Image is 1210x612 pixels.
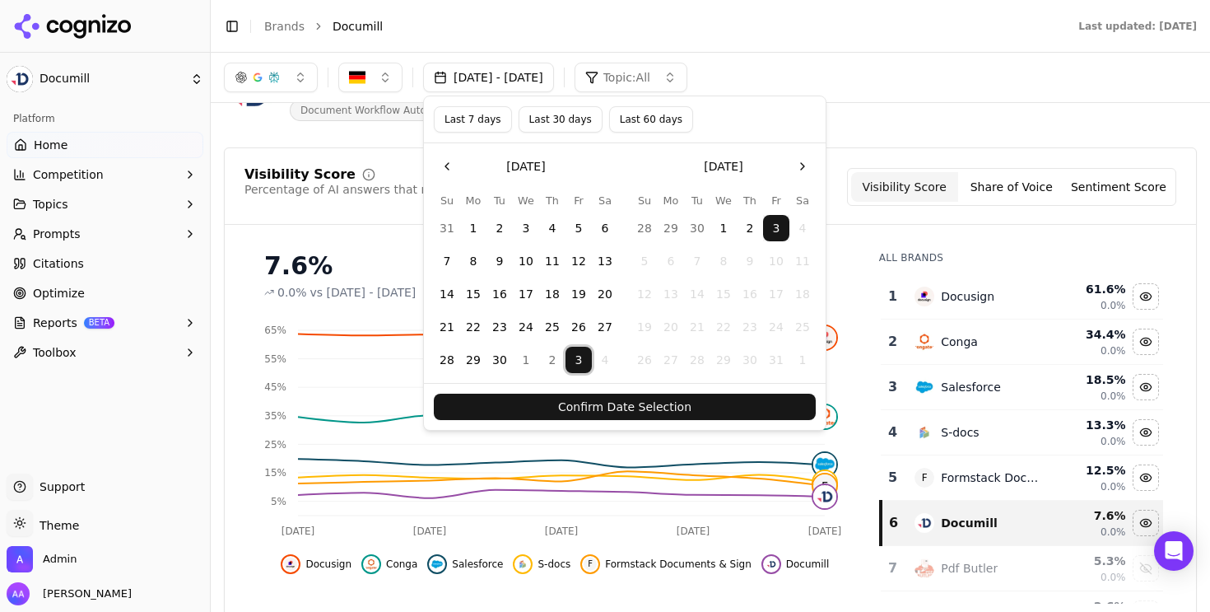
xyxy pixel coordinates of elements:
[452,558,503,571] span: Salesforce
[434,248,460,274] button: Sunday, September 7th, 2025
[592,193,618,208] th: Saturday
[1101,299,1126,312] span: 0.0%
[84,317,114,329] span: BETA
[592,215,618,241] button: Saturday, September 6th, 2025
[361,554,417,574] button: Hide conga data
[1054,462,1126,479] div: 12.5 %
[7,221,203,247] button: Prompts
[1054,507,1126,524] div: 7.6 %
[710,193,737,208] th: Wednesday
[684,193,710,208] th: Tuesday
[486,248,513,274] button: Tuesday, September 9th, 2025
[789,193,816,208] th: Saturday
[914,377,934,397] img: salesforce
[808,526,842,537] tspan: [DATE]
[941,288,994,305] div: Docusign
[881,410,1163,455] tr: 4s-docsS-docs13.3%0.0%Hide s-docs data
[710,215,737,241] button: Wednesday, October 1st, 2025
[310,284,417,301] span: vs [DATE] - [DATE]
[513,248,539,274] button: Wednesday, September 10th, 2025
[881,455,1163,501] tr: 5FFormstack Documents & Sign12.5%0.0%Hide formstack documents & sign data
[7,310,203,336] button: ReportsBETA
[941,470,1041,486] div: Formstack Documents & Sign
[539,347,565,373] button: Thursday, October 2nd, 2025
[244,168,356,181] div: Visibility Score
[264,251,846,281] div: 7.6%
[1101,435,1126,448] span: 0.0%
[881,501,1163,546] tr: 6documillDocumill7.6%0.0%Hide documill data
[513,314,539,340] button: Wednesday, September 24th, 2025
[538,558,570,571] span: S-docs
[813,453,836,476] img: salesforce
[677,526,710,537] tspan: [DATE]
[765,558,778,571] img: documill
[887,287,899,306] div: 1
[592,281,618,307] button: Saturday, September 20th, 2025
[333,18,383,35] span: Documill
[684,215,710,241] button: Tuesday, September 30th, 2025
[434,314,460,340] button: Sunday, September 21st, 2025
[539,314,565,340] button: Thursday, September 25th, 2025
[881,320,1163,365] tr: 2congaConga34.4%0.0%Hide conga data
[33,166,104,183] span: Competition
[584,558,597,571] span: F
[33,479,85,495] span: Support
[1101,344,1126,357] span: 0.0%
[786,558,829,571] span: Documill
[7,105,203,132] div: Platform
[7,191,203,217] button: Topics
[33,285,85,301] span: Optimize
[565,193,592,208] th: Friday
[879,251,1163,264] div: All Brands
[349,69,365,86] img: Germany
[914,423,934,442] img: s-docs
[430,558,444,571] img: salesforce
[881,274,1163,320] tr: 1docusignDocusign61.6%0.0%Hide docusign data
[486,314,513,340] button: Tuesday, September 23rd, 2025
[887,423,899,442] div: 4
[539,215,565,241] button: Thursday, September 4th, 2025
[941,515,998,531] div: Documill
[264,20,305,33] a: Brands
[1054,417,1126,433] div: 13.3 %
[264,18,1045,35] nav: breadcrumb
[1101,571,1126,584] span: 0.0%
[290,100,520,121] span: Document Workflow Automation Solutions
[887,377,899,397] div: 3
[737,193,763,208] th: Thursday
[434,106,512,133] button: Last 7 days
[763,193,789,208] th: Friday
[603,69,650,86] span: Topic: All
[1065,172,1172,202] button: Sentiment Score
[33,255,84,272] span: Citations
[914,332,934,352] img: conga
[264,410,286,422] tspan: 35%
[1133,465,1159,491] button: Hide formstack documents & sign data
[7,132,203,158] a: Home
[539,248,565,274] button: Thursday, September 11th, 2025
[1054,371,1126,388] div: 18.5 %
[434,153,460,180] button: Go to the Previous Month
[264,325,286,336] tspan: 65%
[887,332,899,352] div: 2
[7,280,203,306] a: Optimize
[460,314,486,340] button: Monday, September 22nd, 2025
[545,526,579,537] tspan: [DATE]
[1054,326,1126,343] div: 34.4 %
[460,193,486,208] th: Monday
[513,554,570,574] button: Hide s-docs data
[427,554,503,574] button: Hide salesforce data
[486,281,513,307] button: Tuesday, September 16th, 2025
[434,347,460,373] button: Sunday, September 28th, 2025
[1101,480,1126,493] span: 0.0%
[565,248,592,274] button: Friday, September 12th, 2025
[1133,283,1159,310] button: Hide docusign data
[609,106,693,133] button: Last 60 days
[7,339,203,366] button: Toolbox
[7,582,30,605] img: Alp Aysan
[631,193,816,373] table: October 2025
[941,379,1001,395] div: Salesforce
[7,582,132,605] button: Open user button
[631,193,658,208] th: Sunday
[7,161,203,188] button: Competition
